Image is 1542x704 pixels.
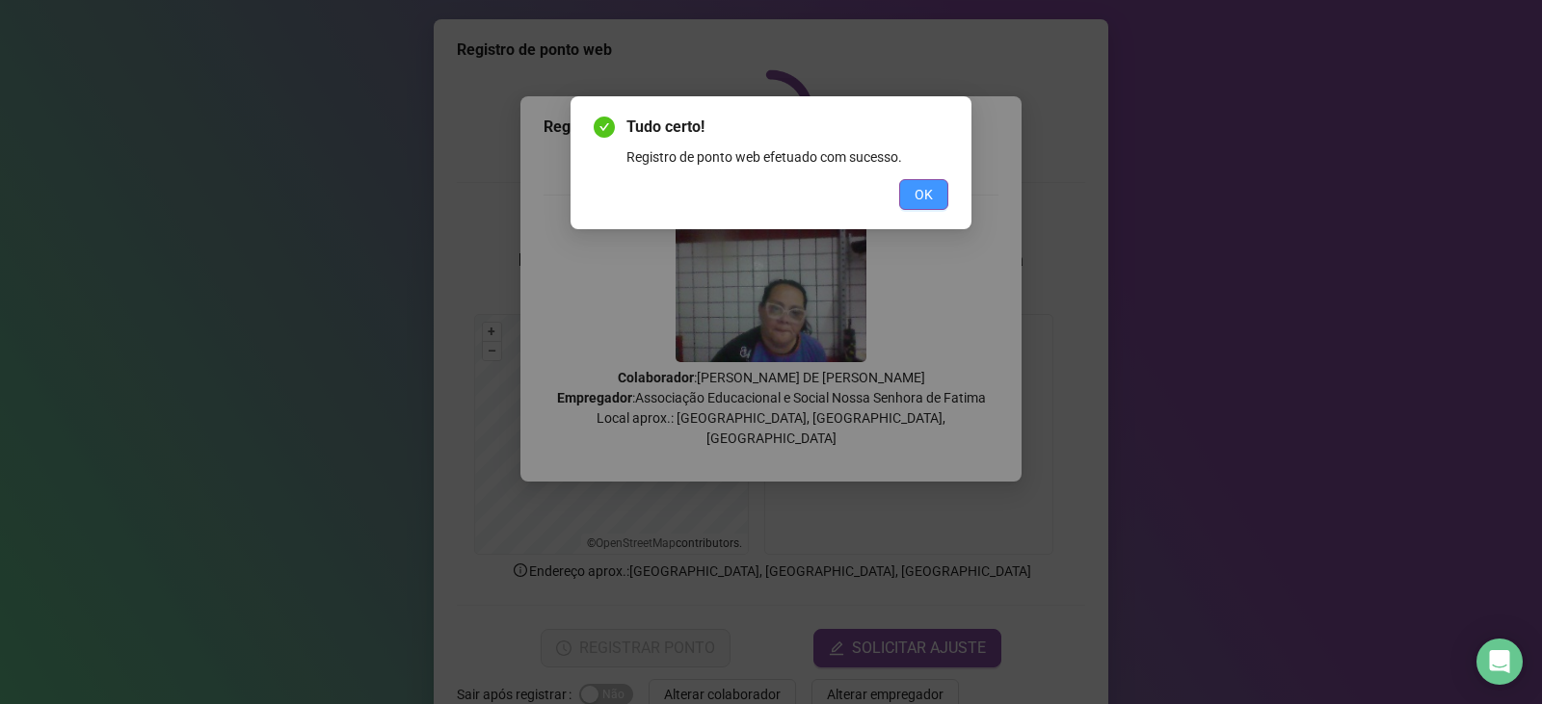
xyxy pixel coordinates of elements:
[626,146,948,168] div: Registro de ponto web efetuado com sucesso.
[626,116,948,139] span: Tudo certo!
[899,179,948,210] button: OK
[915,184,933,205] span: OK
[594,117,615,138] span: check-circle
[1476,639,1523,685] div: Open Intercom Messenger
